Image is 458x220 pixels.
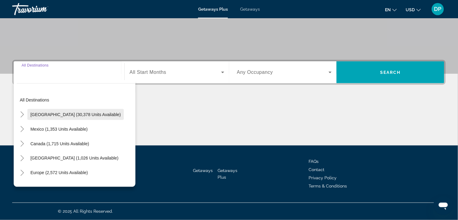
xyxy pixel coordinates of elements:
[406,5,421,14] button: Change currency
[385,7,391,12] span: en
[17,109,27,120] button: Toggle United States (30,378 units available)
[30,170,88,175] span: Europe (2,572 units available)
[430,3,446,15] button: User Menu
[434,196,453,215] iframe: Button to launch messaging window
[218,168,237,180] a: Getaways Plus
[237,70,273,75] span: Any Occupancy
[337,61,444,83] button: Search
[309,184,347,189] a: Terms & Conditions
[309,159,319,164] a: FAQs
[17,124,27,135] button: Toggle Mexico (1,353 units available)
[17,168,27,178] button: Toggle Europe (2,572 units available)
[198,7,228,12] a: Getaways Plus
[130,70,166,75] span: All Start Months
[309,167,325,172] a: Contact
[17,139,27,149] button: Toggle Canada (1,715 units available)
[380,70,401,75] span: Search
[22,64,49,67] span: All Destinations
[30,112,121,117] span: [GEOGRAPHIC_DATA] (30,378 units available)
[30,127,88,132] span: Mexico (1,353 units available)
[240,7,260,12] a: Getaways
[406,7,415,12] span: USD
[58,209,113,214] span: © 2025 All Rights Reserved.
[27,182,118,193] button: [GEOGRAPHIC_DATA] (202 units available)
[193,168,213,173] a: Getaways
[27,124,91,135] button: Mexico (1,353 units available)
[27,167,91,178] button: Europe (2,572 units available)
[20,98,49,102] span: All destinations
[30,141,89,146] span: Canada (1,715 units available)
[17,153,27,164] button: Toggle Caribbean & Atlantic Islands (1,026 units available)
[12,1,73,17] a: Travorium
[27,138,92,149] button: Canada (1,715 units available)
[30,156,118,161] span: [GEOGRAPHIC_DATA] (1,026 units available)
[14,61,444,83] div: Search widget
[17,95,135,105] button: All destinations
[309,176,337,180] a: Privacy Policy
[27,109,124,120] button: [GEOGRAPHIC_DATA] (30,378 units available)
[17,182,27,193] button: Toggle Australia (202 units available)
[27,153,121,164] button: [GEOGRAPHIC_DATA] (1,026 units available)
[434,6,442,12] span: DP
[385,5,397,14] button: Change language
